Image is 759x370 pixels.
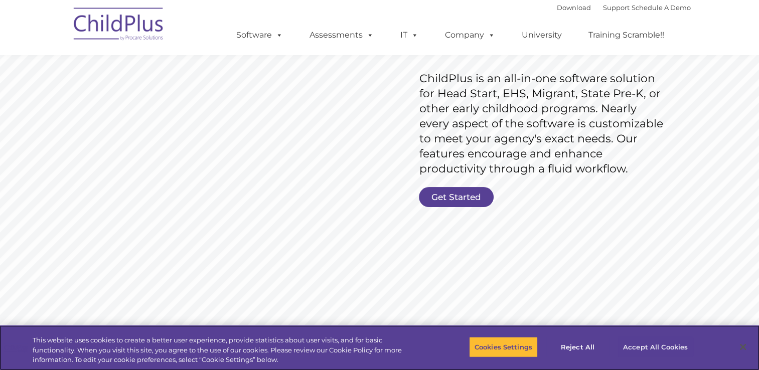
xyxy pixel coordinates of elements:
a: Company [435,25,505,45]
a: Get Started [419,187,494,207]
a: Training Scramble!! [578,25,674,45]
div: This website uses cookies to create a better user experience, provide statistics about user visit... [33,335,417,365]
a: IT [390,25,428,45]
img: ChildPlus by Procare Solutions [69,1,169,51]
button: Cookies Settings [469,336,538,357]
a: Assessments [299,25,384,45]
a: Schedule A Demo [632,4,691,12]
a: University [512,25,572,45]
button: Close [732,336,754,358]
button: Accept All Cookies [618,336,693,357]
rs-layer: ChildPlus is an all-in-one software solution for Head Start, EHS, Migrant, State Pre-K, or other ... [419,71,668,176]
a: Support [603,4,630,12]
button: Reject All [546,336,609,357]
a: Download [557,4,591,12]
font: | [557,4,691,12]
a: Software [226,25,293,45]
